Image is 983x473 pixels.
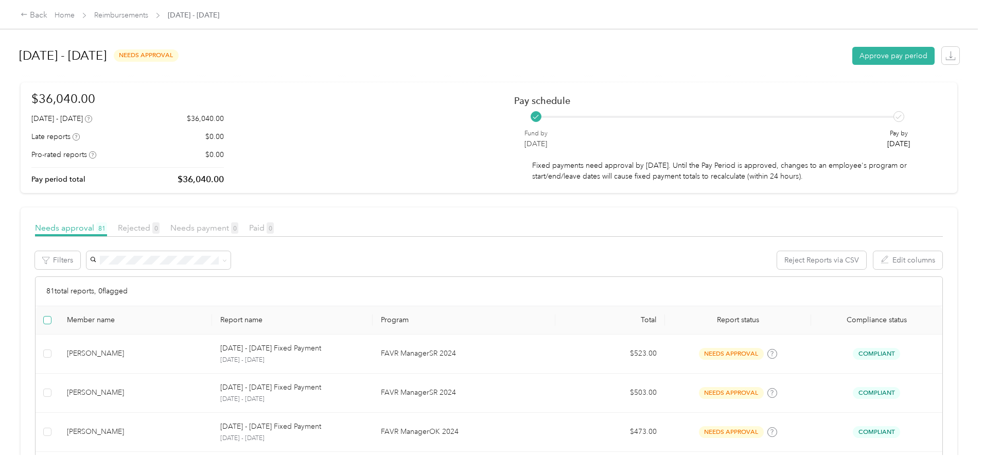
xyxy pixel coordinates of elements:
div: [PERSON_NAME] [67,348,204,359]
span: 0 [267,222,274,234]
p: FAVR ManagerSR 2024 [381,348,547,359]
span: [DATE] - [DATE] [168,10,219,21]
p: $36,040.00 [187,113,224,124]
a: Reimbursements [94,11,148,20]
div: [PERSON_NAME] [67,426,204,437]
h1: [DATE] - [DATE] [19,43,107,68]
span: needs approval [699,426,764,438]
div: Member name [67,316,204,324]
span: Compliance status [819,316,934,324]
div: Total [564,316,657,324]
td: $503.00 [555,374,665,413]
p: Pay by [887,129,910,138]
th: Report name [212,306,373,335]
td: FAVR ManagerSR 2024 [373,374,555,413]
p: Fund by [524,129,548,138]
p: FAVR ManagerSR 2024 [381,387,547,398]
div: Late reports [31,131,80,142]
th: Program [373,306,555,335]
p: $0.00 [205,149,224,160]
p: Fixed payments need approval by [DATE]. Until the Pay Period is approved, changes to an employee'... [532,160,910,182]
iframe: Everlance-gr Chat Button Frame [925,415,983,473]
button: Approve pay period [852,47,935,65]
td: $473.00 [555,413,665,452]
span: Needs payment [170,223,238,233]
p: [DATE] - [DATE] [220,395,364,404]
div: [PERSON_NAME] [67,387,204,398]
td: FAVR ManagerOK 2024 [373,413,555,452]
span: Rejected [118,223,160,233]
span: Paid [249,223,274,233]
p: [DATE] - [DATE] [220,434,364,443]
div: 81 total reports, 0 flagged [36,277,942,306]
span: Compliant [853,348,900,360]
button: Filters [35,251,80,269]
span: needs approval [699,348,764,360]
span: 0 [231,222,238,234]
button: Edit columns [873,251,942,269]
p: [DATE] [524,138,548,149]
h1: $36,040.00 [31,90,224,108]
div: [DATE] - [DATE] [31,113,92,124]
td: $523.00 [555,335,665,374]
p: [DATE] [887,138,910,149]
span: Compliant [853,426,900,438]
span: Compliant [853,387,900,399]
p: FAVR ManagerOK 2024 [381,426,547,437]
p: $36,040.00 [178,173,224,186]
p: $0.00 [205,131,224,142]
p: [DATE] - [DATE] Fixed Payment [220,343,321,354]
span: 0 [152,222,160,234]
p: Pay period total [31,174,85,185]
h2: Pay schedule [514,95,928,106]
span: 81 [96,222,107,234]
span: needs approval [114,49,179,61]
div: Pro-rated reports [31,149,96,160]
div: Back [21,9,47,22]
p: [DATE] - [DATE] Fixed Payment [220,382,321,393]
button: Reject Reports via CSV [777,251,866,269]
td: FAVR ManagerSR 2024 [373,335,555,374]
th: Member name [59,306,212,335]
p: [DATE] - [DATE] [220,356,364,365]
span: Report status [673,316,803,324]
span: Needs approval [35,223,107,233]
span: needs approval [699,387,764,399]
p: [DATE] - [DATE] Fixed Payment [220,421,321,432]
a: Home [55,11,75,20]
